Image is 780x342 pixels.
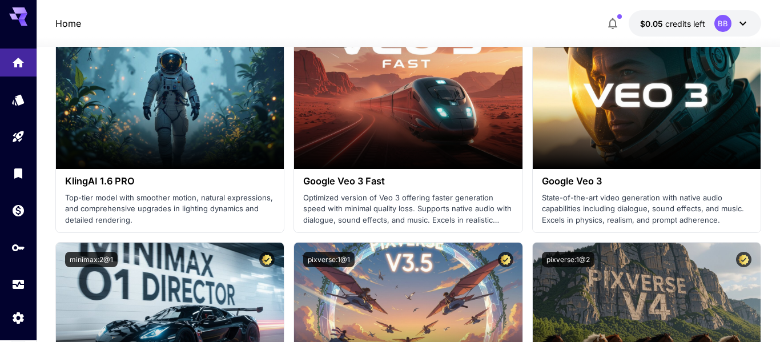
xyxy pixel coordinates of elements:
button: Certified Model – Vetted for best performance and includes a commercial license. [259,252,275,267]
span: $0.05 [640,19,665,29]
img: alt [56,23,284,169]
div: $0.05 [640,18,705,30]
button: minimax:2@1 [65,252,118,267]
button: pixverse:1@2 [542,252,594,267]
p: Top-tier model with smoother motion, natural expressions, and comprehensive upgrades in lighting ... [65,192,275,226]
div: Usage [11,277,25,292]
div: Models [11,92,25,107]
h3: Google Veo 3 [542,176,752,187]
img: alt [533,23,761,169]
nav: breadcrumb [55,17,81,30]
a: Home [55,17,81,30]
p: Optimized version of Veo 3 offering faster generation speed with minimal quality loss. Supports n... [303,192,513,226]
div: Wallet [11,203,25,218]
p: State-of-the-art video generation with native audio capabilities including dialogue, sound effect... [542,192,752,226]
button: pixverse:1@1 [303,252,355,267]
button: Certified Model – Vetted for best performance and includes a commercial license. [736,252,751,267]
button: Certified Model – Vetted for best performance and includes a commercial license. [498,252,513,267]
span: credits left [665,19,705,29]
div: BB [714,15,731,32]
div: Home [11,52,25,66]
h3: KlingAI 1.6 PRO [65,176,275,187]
div: API Keys [11,240,25,255]
img: alt [294,23,522,169]
div: Settings [11,311,25,325]
div: Playground [11,130,25,144]
button: $0.05BB [629,10,761,37]
div: Library [11,166,25,180]
h3: Google Veo 3 Fast [303,176,513,187]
